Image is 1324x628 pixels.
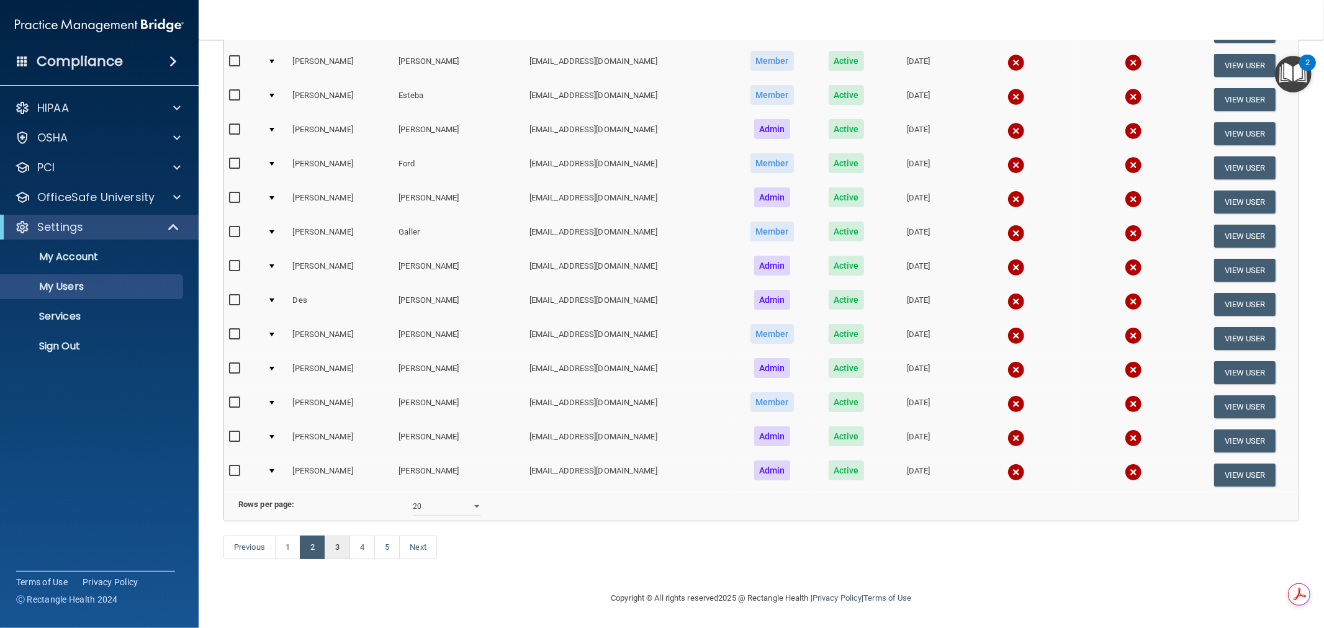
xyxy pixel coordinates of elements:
[829,392,864,412] span: Active
[525,219,732,253] td: [EMAIL_ADDRESS][DOMAIN_NAME]
[288,117,394,151] td: [PERSON_NAME]
[880,83,957,117] td: [DATE]
[15,190,181,205] a: OfficeSafe University
[394,151,525,185] td: Ford
[394,356,525,390] td: [PERSON_NAME]
[1125,191,1142,208] img: cross.ca9f0e7f.svg
[394,219,525,253] td: Galler
[1214,225,1276,248] button: View User
[829,119,864,139] span: Active
[8,310,178,323] p: Services
[1125,327,1142,344] img: cross.ca9f0e7f.svg
[525,48,732,83] td: [EMAIL_ADDRESS][DOMAIN_NAME]
[1275,56,1312,92] button: Open Resource Center, 2 new notifications
[525,83,732,117] td: [EMAIL_ADDRESS][DOMAIN_NAME]
[1125,464,1142,481] img: cross.ca9f0e7f.svg
[394,253,525,287] td: [PERSON_NAME]
[1125,429,1142,447] img: cross.ca9f0e7f.svg
[525,185,732,219] td: [EMAIL_ADDRESS][DOMAIN_NAME]
[1125,361,1142,379] img: cross.ca9f0e7f.svg
[754,256,790,276] span: Admin
[288,185,394,219] td: [PERSON_NAME]
[288,356,394,390] td: [PERSON_NAME]
[300,536,325,559] a: 2
[8,251,178,263] p: My Account
[880,424,957,458] td: [DATE]
[1007,395,1025,413] img: cross.ca9f0e7f.svg
[1007,361,1025,379] img: cross.ca9f0e7f.svg
[1007,122,1025,140] img: cross.ca9f0e7f.svg
[754,119,790,139] span: Admin
[15,101,181,115] a: HIPAA
[1125,88,1142,105] img: cross.ca9f0e7f.svg
[37,130,68,145] p: OSHA
[394,424,525,458] td: [PERSON_NAME]
[1007,156,1025,174] img: cross.ca9f0e7f.svg
[394,458,525,491] td: [PERSON_NAME]
[1214,293,1276,316] button: View User
[288,424,394,458] td: [PERSON_NAME]
[37,53,123,70] h4: Compliance
[394,287,525,321] td: [PERSON_NAME]
[750,222,794,241] span: Member
[394,185,525,219] td: [PERSON_NAME]
[288,219,394,253] td: [PERSON_NAME]
[1214,464,1276,487] button: View User
[880,287,957,321] td: [DATE]
[750,392,794,412] span: Member
[1007,259,1025,276] img: cross.ca9f0e7f.svg
[288,253,394,287] td: [PERSON_NAME]
[880,458,957,491] td: [DATE]
[1007,191,1025,208] img: cross.ca9f0e7f.svg
[754,187,790,207] span: Admin
[1125,395,1142,413] img: cross.ca9f0e7f.svg
[829,256,864,276] span: Active
[1214,429,1276,452] button: View User
[15,220,180,235] a: Settings
[1007,88,1025,105] img: cross.ca9f0e7f.svg
[8,280,178,293] p: My Users
[1214,327,1276,350] button: View User
[288,321,394,356] td: [PERSON_NAME]
[1125,293,1142,310] img: cross.ca9f0e7f.svg
[15,160,181,175] a: PCI
[754,426,790,446] span: Admin
[288,151,394,185] td: [PERSON_NAME]
[288,390,394,424] td: [PERSON_NAME]
[8,340,178,352] p: Sign Out
[1110,541,1309,590] iframe: Drift Widget Chat Controller
[880,117,957,151] td: [DATE]
[880,356,957,390] td: [DATE]
[1007,293,1025,310] img: cross.ca9f0e7f.svg
[394,48,525,83] td: [PERSON_NAME]
[880,390,957,424] td: [DATE]
[1214,88,1276,111] button: View User
[238,500,294,509] b: Rows per page:
[288,458,394,491] td: [PERSON_NAME]
[1007,54,1025,71] img: cross.ca9f0e7f.svg
[394,117,525,151] td: [PERSON_NAME]
[37,220,83,235] p: Settings
[1214,191,1276,213] button: View User
[1007,429,1025,447] img: cross.ca9f0e7f.svg
[288,287,394,321] td: Des
[525,356,732,390] td: [EMAIL_ADDRESS][DOMAIN_NAME]
[813,593,862,603] a: Privacy Policy
[754,290,790,310] span: Admin
[880,219,957,253] td: [DATE]
[374,536,400,559] a: 5
[525,458,732,491] td: [EMAIL_ADDRESS][DOMAIN_NAME]
[750,51,794,71] span: Member
[750,153,794,173] span: Member
[880,151,957,185] td: [DATE]
[754,460,790,480] span: Admin
[880,253,957,287] td: [DATE]
[275,536,300,559] a: 1
[750,324,794,344] span: Member
[1214,54,1276,77] button: View User
[1125,122,1142,140] img: cross.ca9f0e7f.svg
[525,253,732,287] td: [EMAIL_ADDRESS][DOMAIN_NAME]
[880,321,957,356] td: [DATE]
[880,48,957,83] td: [DATE]
[829,187,864,207] span: Active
